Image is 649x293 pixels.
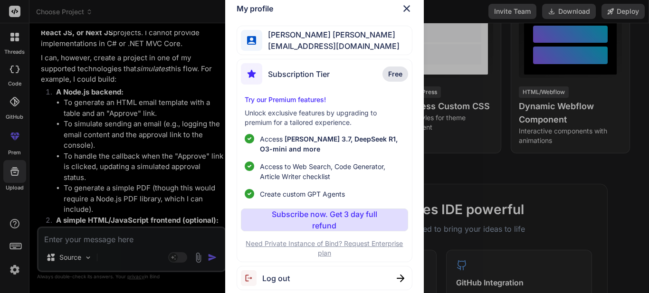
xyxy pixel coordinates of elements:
[268,68,330,80] span: Subscription Tier
[262,40,400,52] span: [EMAIL_ADDRESS][DOMAIN_NAME]
[241,63,262,85] img: subscription
[241,208,408,231] button: Subscribe now. Get 3 day full refund
[260,161,404,181] span: Access to Web Search, Code Generator, Article Writer checklist
[262,29,400,40] span: [PERSON_NAME] [PERSON_NAME]
[245,108,404,127] p: Unlock exclusive features by upgrading to premium for a tailored experience.
[260,134,404,154] p: Access
[245,161,254,171] img: checklist
[401,3,412,14] img: close
[260,135,398,153] span: [PERSON_NAME] 3.7, DeepSeek R1, O3-mini and more
[397,274,404,282] img: close
[262,273,290,284] span: Log out
[245,95,404,104] p: Try our Premium features!
[241,270,262,286] img: logout
[245,189,254,198] img: checklist
[237,3,273,14] h1: My profile
[247,36,256,45] img: profile
[388,69,402,79] span: Free
[241,239,408,258] p: Need Private Instance of Bind? Request Enterprise plan
[260,189,345,199] span: Create custom GPT Agents
[245,134,254,143] img: checklist
[259,208,389,231] p: Subscribe now. Get 3 day full refund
